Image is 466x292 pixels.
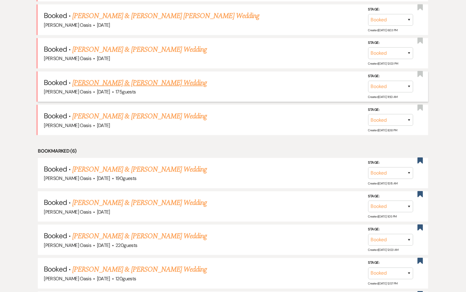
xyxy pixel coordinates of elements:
a: [PERSON_NAME] & [PERSON_NAME] Wedding [72,231,207,242]
span: 120 guests [116,275,136,282]
label: Stage: [368,260,413,266]
span: 175 guests [116,89,136,95]
span: Booked [44,264,67,274]
span: [DATE] [97,175,110,181]
span: [DATE] [97,122,110,129]
span: [PERSON_NAME] Oasis [44,55,91,62]
span: Booked [44,231,67,240]
a: [PERSON_NAME] & [PERSON_NAME] [PERSON_NAME] Wedding [72,11,259,21]
span: [PERSON_NAME] Oasis [44,122,91,129]
a: [PERSON_NAME] & [PERSON_NAME] Wedding [72,164,207,175]
label: Stage: [368,193,413,199]
label: Stage: [368,227,413,233]
label: Stage: [368,6,413,13]
a: [PERSON_NAME] & [PERSON_NAME] Wedding [72,111,207,122]
label: Stage: [368,106,413,113]
span: [DATE] [97,209,110,215]
span: Created: [DATE] 12:03 AM [368,248,398,252]
span: [DATE] [97,22,110,28]
span: 190 guests [116,175,136,181]
label: Stage: [368,73,413,80]
span: Booked [44,11,67,20]
span: Created: [DATE] 8:38 PM [368,128,397,132]
span: Booked [44,198,67,207]
span: Booked [44,44,67,54]
span: Created: [DATE] 1:05 PM [368,215,397,219]
span: Booked [44,164,67,174]
span: [PERSON_NAME] Oasis [44,242,91,248]
span: Created: [DATE] 10:15 AM [368,181,398,185]
span: [PERSON_NAME] Oasis [44,275,91,282]
span: [DATE] [97,89,110,95]
span: 220 guests [116,242,137,248]
span: [DATE] [97,275,110,282]
span: [PERSON_NAME] Oasis [44,89,91,95]
a: [PERSON_NAME] & [PERSON_NAME] Wedding [72,197,207,208]
span: Created: [DATE] 6:03 PM [368,28,398,32]
label: Stage: [368,160,413,166]
span: [DATE] [97,55,110,62]
span: [PERSON_NAME] Oasis [44,175,91,181]
span: Booked [44,111,67,120]
span: Booked [44,78,67,87]
li: Bookmarked (6) [38,147,428,155]
a: [PERSON_NAME] & [PERSON_NAME] Wedding [72,44,207,55]
span: [PERSON_NAME] Oasis [44,209,91,215]
span: Created: [DATE] 12:03 PM [368,62,398,65]
a: [PERSON_NAME] & [PERSON_NAME] Wedding [72,78,207,88]
label: Stage: [368,40,413,46]
span: [PERSON_NAME] Oasis [44,22,91,28]
a: [PERSON_NAME] & [PERSON_NAME] Wedding [72,264,207,275]
span: [DATE] [97,242,110,248]
span: Created: [DATE] 12:57 PM [368,281,398,285]
span: Created: [DATE] 11:50 AM [368,95,398,99]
